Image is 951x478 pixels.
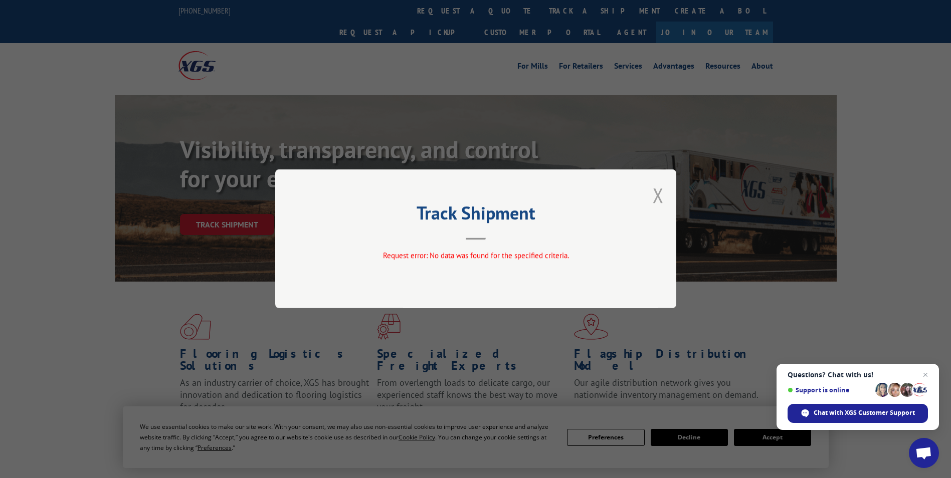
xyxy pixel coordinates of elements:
[909,438,939,468] div: Open chat
[814,408,915,417] span: Chat with XGS Customer Support
[325,206,626,225] h2: Track Shipment
[788,386,872,394] span: Support is online
[788,404,928,423] div: Chat with XGS Customer Support
[788,371,928,379] span: Questions? Chat with us!
[653,182,664,208] button: Close modal
[383,251,568,261] span: Request error: No data was found for the specified criteria.
[919,369,931,381] span: Close chat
